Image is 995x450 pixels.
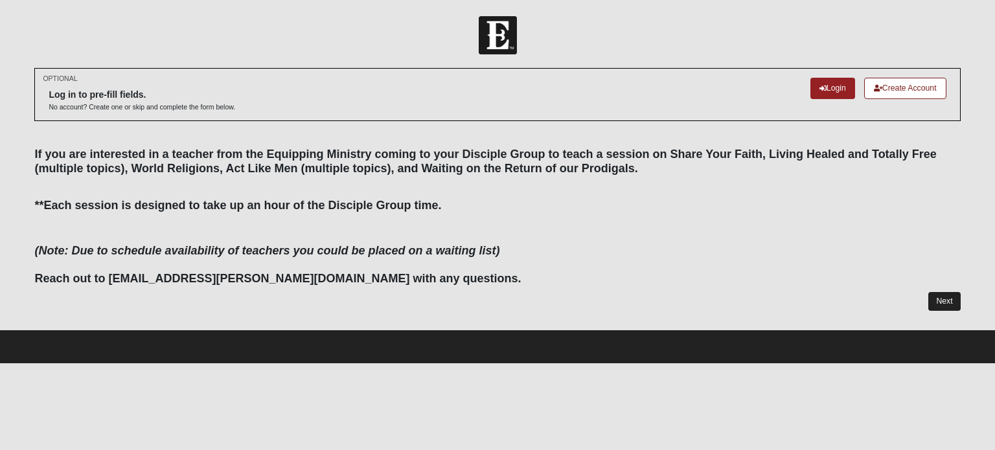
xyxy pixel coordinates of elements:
[810,78,855,99] a: Login
[49,89,235,100] h6: Log in to pre-fill fields.
[864,78,946,99] a: Create Account
[34,244,499,257] i: (Note: Due to schedule availability of teachers you could be placed on a waiting list)
[49,102,235,112] p: No account? Create one or skip and complete the form below.
[34,199,441,212] b: **Each session is designed to take up an hour of the Disciple Group time.
[34,272,521,285] b: Reach out to [EMAIL_ADDRESS][PERSON_NAME][DOMAIN_NAME] with any questions.
[928,292,960,311] a: Next
[34,148,936,175] b: If you are interested in a teacher from the Equipping Ministry coming to your Disciple Group to t...
[43,74,77,84] small: OPTIONAL
[479,16,517,54] img: Church of Eleven22 Logo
